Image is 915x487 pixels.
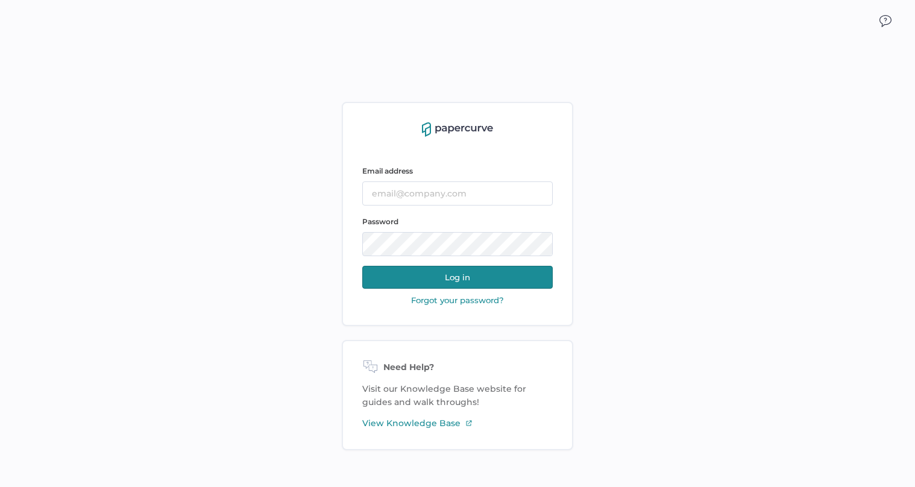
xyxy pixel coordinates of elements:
[362,360,553,375] div: Need Help?
[362,166,413,175] span: Email address
[362,217,398,226] span: Password
[362,416,461,430] span: View Knowledge Base
[342,340,573,450] div: Visit our Knowledge Base website for guides and walk throughs!
[407,295,508,306] button: Forgot your password?
[465,419,473,427] img: external-link-icon-3.58f4c051.svg
[362,360,379,375] img: need-help-icon.d526b9f7.svg
[362,181,553,206] input: email@company.com
[879,15,891,27] img: icon_chat.2bd11823.svg
[362,266,553,289] button: Log in
[422,122,493,137] img: papercurve-logo-colour.7244d18c.svg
